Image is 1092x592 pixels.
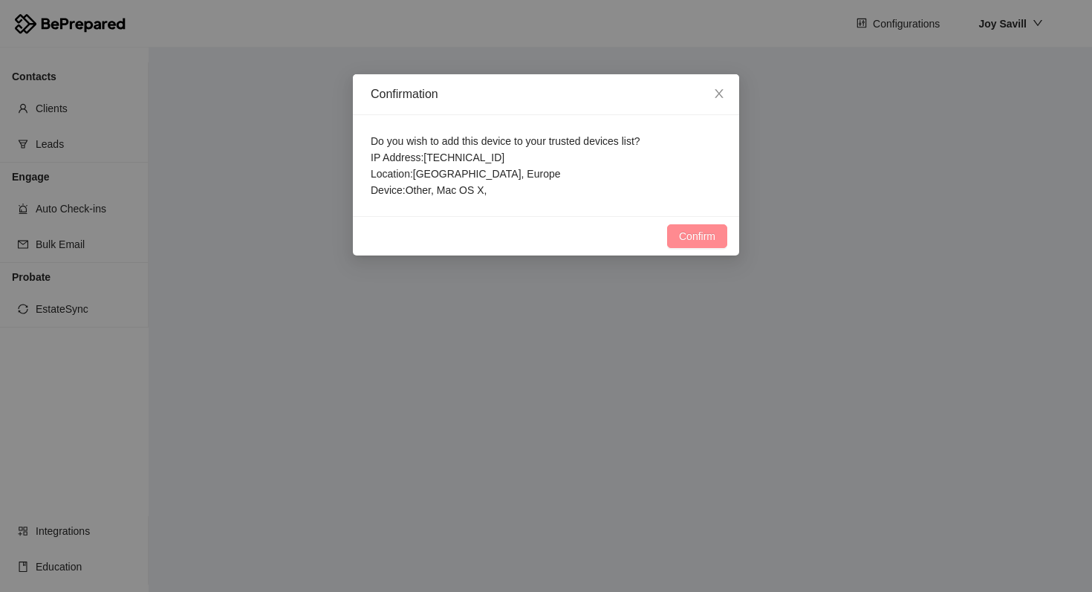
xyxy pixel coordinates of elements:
[371,168,561,180] span: Location: [GEOGRAPHIC_DATA] , Europe
[667,224,727,248] button: Confirm
[713,88,725,100] span: close
[371,152,504,163] span: IP Address: [TECHNICAL_ID]
[699,74,739,114] button: Close
[371,86,721,103] div: Confirmation
[371,135,640,147] span: Do you wish to add this device to your trusted devices list?
[679,228,715,244] span: Confirm
[371,184,487,196] span: Device: Other , Mac OS X ,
